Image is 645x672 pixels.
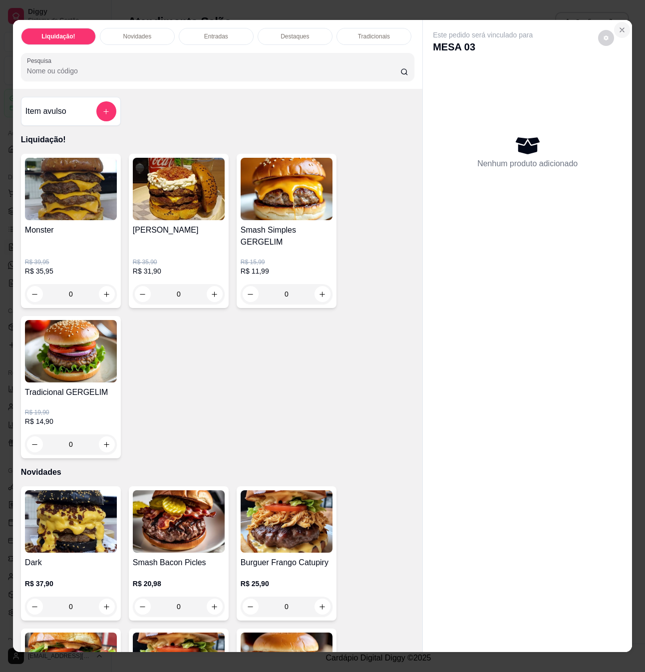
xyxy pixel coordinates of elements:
p: R$ 14,90 [25,416,117,426]
p: Novidades [21,466,414,478]
img: product-image [25,158,117,220]
input: Pesquisa [27,66,401,76]
p: Tradicionais [358,32,390,40]
h4: [PERSON_NAME] [133,224,225,236]
h4: Monster [25,224,117,236]
p: MESA 03 [433,40,533,54]
img: product-image [25,490,117,553]
p: R$ 11,99 [241,266,332,276]
p: Novidades [123,32,151,40]
button: add-separate-item [96,101,116,121]
label: Pesquisa [27,56,55,65]
p: Entradas [204,32,228,40]
h4: Smash Simples GERGELIM [241,224,332,248]
h4: Item avulso [25,105,66,117]
img: product-image [241,158,332,220]
h4: Smash Bacon Picles [133,557,225,569]
img: product-image [133,490,225,553]
p: R$ 31,90 [133,266,225,276]
p: R$ 35,90 [133,258,225,266]
p: R$ 37,90 [25,579,117,589]
p: Liquidação! [21,134,414,146]
button: decrease-product-quantity [598,30,614,46]
p: R$ 20,98 [133,579,225,589]
p: Este pedido será vinculado para [433,30,533,40]
p: R$ 15,99 [241,258,332,266]
p: Destaques [281,32,309,40]
img: product-image [241,490,332,553]
button: Close [614,22,630,38]
p: Nenhum produto adicionado [477,158,578,170]
p: R$ 35,95 [25,266,117,276]
h4: Tradicional GERGELIM [25,386,117,398]
img: product-image [133,158,225,220]
h4: Burguer Frango Catupiry [241,557,332,569]
h4: Dark [25,557,117,569]
p: R$ 25,90 [241,579,332,589]
p: R$ 19,90 [25,408,117,416]
p: R$ 39,95 [25,258,117,266]
p: Liquidação! [41,32,75,40]
img: product-image [25,320,117,382]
